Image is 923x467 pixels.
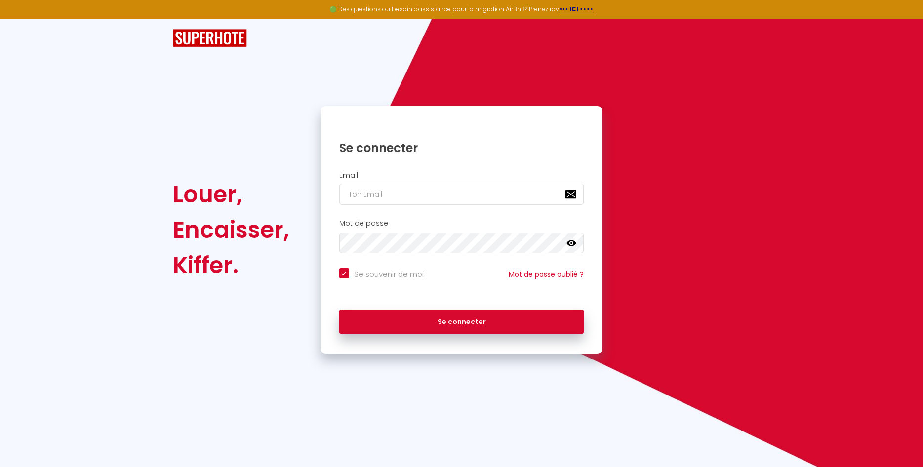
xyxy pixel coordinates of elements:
h2: Mot de passe [339,219,584,228]
div: Kiffer. [173,248,289,283]
h2: Email [339,171,584,180]
button: Se connecter [339,310,584,334]
a: Mot de passe oublié ? [509,269,584,279]
div: Louer, [173,177,289,212]
img: SuperHote logo [173,29,247,47]
div: Encaisser, [173,212,289,248]
h1: Se connecter [339,141,584,156]
a: >>> ICI <<<< [559,5,594,13]
input: Ton Email [339,184,584,205]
